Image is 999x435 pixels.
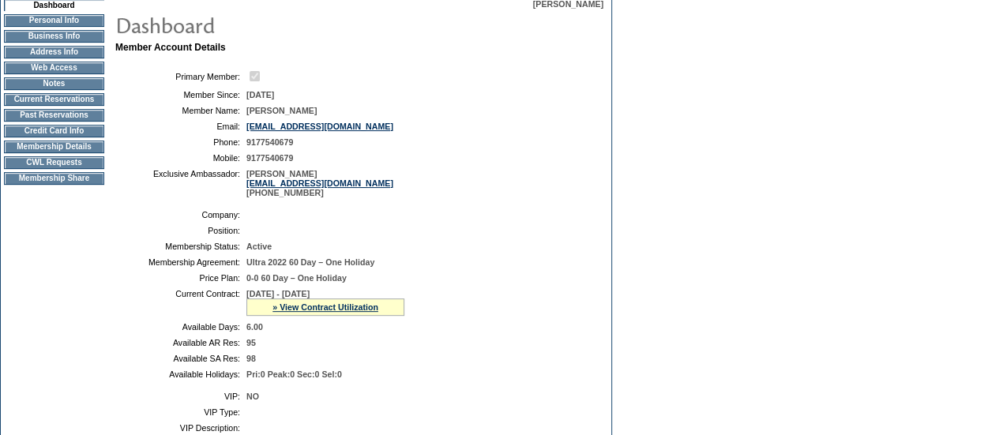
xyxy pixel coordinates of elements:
[246,289,310,298] span: [DATE] - [DATE]
[122,392,240,401] td: VIP:
[122,137,240,147] td: Phone:
[246,322,263,332] span: 6.00
[122,242,240,251] td: Membership Status:
[246,354,256,363] span: 98
[122,407,240,417] td: VIP Type:
[115,42,226,53] b: Member Account Details
[4,62,104,74] td: Web Access
[122,369,240,379] td: Available Holidays:
[246,338,256,347] span: 95
[122,69,240,84] td: Primary Member:
[4,172,104,185] td: Membership Share
[246,137,293,147] span: 9177540679
[122,122,240,131] td: Email:
[4,109,104,122] td: Past Reservations
[4,93,104,106] td: Current Reservations
[246,169,393,197] span: [PERSON_NAME] [PHONE_NUMBER]
[4,46,104,58] td: Address Info
[4,125,104,137] td: Credit Card Info
[122,226,240,235] td: Position:
[122,106,240,115] td: Member Name:
[4,141,104,153] td: Membership Details
[246,122,393,131] a: [EMAIL_ADDRESS][DOMAIN_NAME]
[122,90,240,99] td: Member Since:
[122,338,240,347] td: Available AR Res:
[122,153,240,163] td: Mobile:
[122,169,240,197] td: Exclusive Ambassador:
[246,106,317,115] span: [PERSON_NAME]
[115,9,430,40] img: pgTtlDashboard.gif
[4,14,104,27] td: Personal Info
[272,302,378,312] a: » View Contract Utilization
[122,354,240,363] td: Available SA Res:
[246,392,259,401] span: NO
[4,156,104,169] td: CWL Requests
[246,90,274,99] span: [DATE]
[122,257,240,267] td: Membership Agreement:
[4,77,104,90] td: Notes
[246,242,272,251] span: Active
[246,178,393,188] a: [EMAIL_ADDRESS][DOMAIN_NAME]
[122,289,240,316] td: Current Contract:
[246,273,347,283] span: 0-0 60 Day – One Holiday
[4,30,104,43] td: Business Info
[246,257,374,267] span: Ultra 2022 60 Day – One Holiday
[122,210,240,219] td: Company:
[122,273,240,283] td: Price Plan:
[122,423,240,433] td: VIP Description:
[246,153,293,163] span: 9177540679
[246,369,342,379] span: Pri:0 Peak:0 Sec:0 Sel:0
[122,322,240,332] td: Available Days:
